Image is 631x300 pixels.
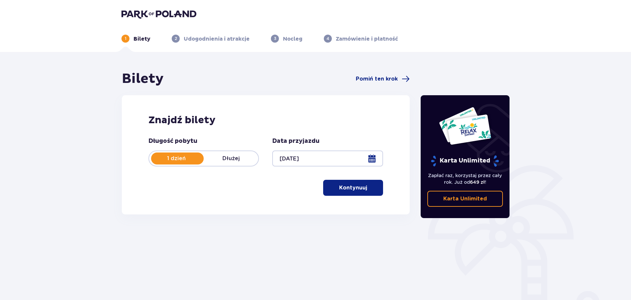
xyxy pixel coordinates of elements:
[323,180,383,196] button: Kontynuuj
[356,75,410,83] a: Pomiń ten krok
[172,35,250,43] div: 2Udogodnienia i atrakcje
[339,184,367,191] p: Kontynuuj
[470,179,485,185] span: 649 zł
[133,35,150,43] p: Bilety
[427,172,503,185] p: Zapłać raz, korzystaj przez cały rok. Już od !
[148,114,383,127] h2: Znajdź bilety
[326,36,329,42] p: 4
[184,35,250,43] p: Udogodnienia i atrakcje
[271,35,303,43] div: 3Nocleg
[272,137,319,145] p: Data przyjazdu
[148,137,197,145] p: Długość pobytu
[356,75,398,83] span: Pomiń ten krok
[439,107,492,145] img: Dwie karty całoroczne do Suntago z napisem 'UNLIMITED RELAX', na białym tle z tropikalnymi liśćmi...
[274,36,276,42] p: 3
[121,35,150,43] div: 1Bilety
[149,155,204,162] p: 1 dzień
[175,36,177,42] p: 2
[125,36,126,42] p: 1
[121,9,196,19] img: Park of Poland logo
[430,155,500,167] p: Karta Unlimited
[122,71,164,87] h1: Bilety
[283,35,303,43] p: Nocleg
[443,195,487,202] p: Karta Unlimited
[204,155,258,162] p: Dłużej
[324,35,398,43] div: 4Zamówienie i płatność
[427,191,503,207] a: Karta Unlimited
[336,35,398,43] p: Zamówienie i płatność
